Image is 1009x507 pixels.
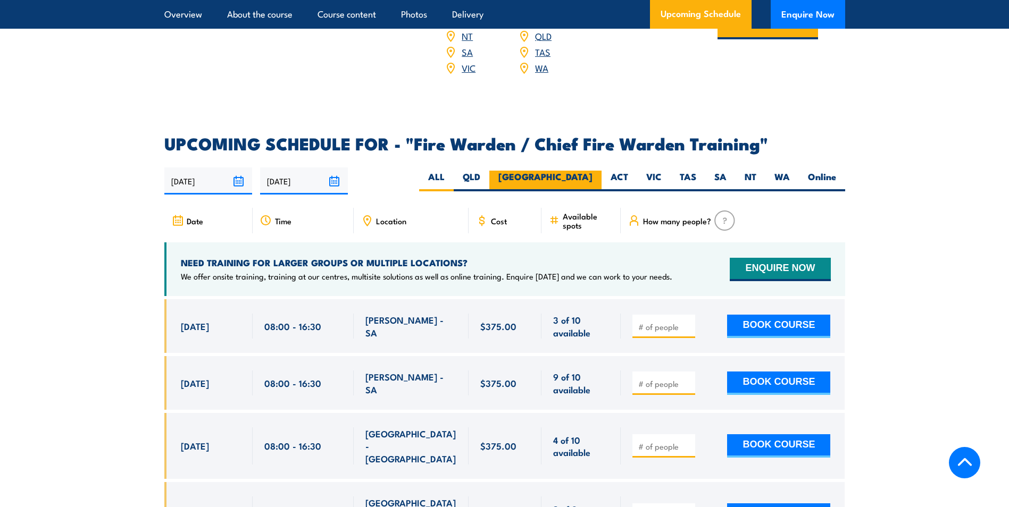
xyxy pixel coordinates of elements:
button: ENQUIRE NOW [730,258,830,281]
span: 4 of 10 available [553,434,609,459]
input: # of people [638,441,691,452]
a: QLD [535,29,552,42]
input: To date [260,167,348,195]
input: # of people [638,322,691,332]
p: We offer onsite training, training at our centres, multisite solutions as well as online training... [181,271,672,282]
label: TAS [671,171,705,191]
a: SA [462,45,473,58]
span: Available spots [563,212,613,230]
label: VIC [637,171,671,191]
button: BOOK COURSE [727,371,830,395]
span: [DATE] [181,377,209,389]
a: NT [462,29,473,42]
label: ACT [602,171,637,191]
span: 9 of 10 available [553,370,609,395]
label: WA [765,171,799,191]
span: Cost [491,216,507,225]
span: $375.00 [480,377,516,389]
h2: UPCOMING SCHEDULE FOR - "Fire Warden / Chief Fire Warden Training" [164,136,845,150]
button: BOOK COURSE [727,434,830,458]
label: NT [736,171,765,191]
span: $375.00 [480,440,516,452]
span: 08:00 - 16:30 [264,377,321,389]
input: # of people [638,378,691,389]
button: BOOK COURSE [727,315,830,338]
span: How many people? [643,216,711,225]
span: [DATE] [181,440,209,452]
span: [PERSON_NAME] - SA [365,314,457,339]
span: Date [187,216,203,225]
span: [DATE] [181,320,209,332]
span: Location [376,216,406,225]
label: ALL [419,171,454,191]
span: 08:00 - 16:30 [264,320,321,332]
label: QLD [454,171,489,191]
label: [GEOGRAPHIC_DATA] [489,171,602,191]
span: [GEOGRAPHIC_DATA] - [GEOGRAPHIC_DATA] [365,427,457,464]
input: From date [164,167,252,195]
span: 3 of 10 available [553,314,609,339]
span: [PERSON_NAME] - SA [365,370,457,395]
span: $375.00 [480,320,516,332]
a: WA [535,61,548,74]
label: Online [799,171,845,191]
h4: NEED TRAINING FOR LARGER GROUPS OR MULTIPLE LOCATIONS? [181,257,672,268]
span: Time [275,216,291,225]
a: VIC [462,61,476,74]
label: SA [705,171,736,191]
a: TAS [535,45,551,58]
span: 08:00 - 16:30 [264,440,321,452]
